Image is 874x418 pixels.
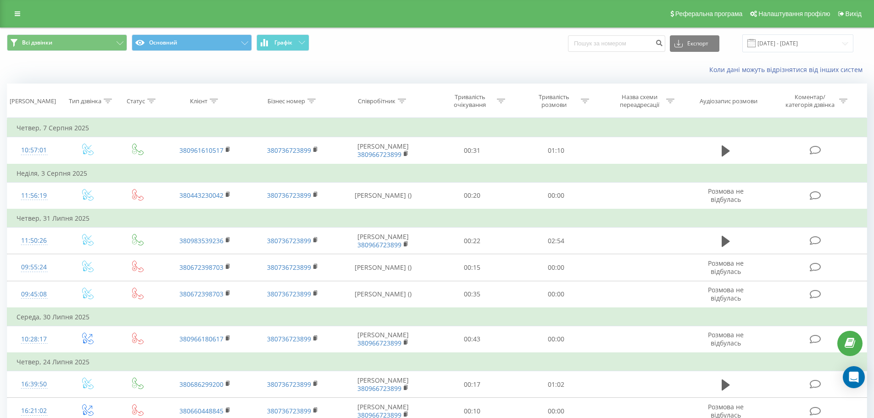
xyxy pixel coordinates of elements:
[514,326,598,353] td: 00:00
[267,290,311,298] a: 380736723899
[430,254,514,281] td: 00:15
[514,137,598,164] td: 01:10
[430,281,514,308] td: 00:35
[267,334,311,343] a: 380736723899
[358,97,395,105] div: Співробітник
[430,137,514,164] td: 00:31
[17,141,52,159] div: 10:57:01
[179,236,223,245] a: 380983539236
[127,97,145,105] div: Статус
[179,263,223,272] a: 380672398703
[615,93,664,109] div: Назва схеми переадресації
[7,164,867,183] td: Неділя, 3 Серпня 2025
[267,97,305,105] div: Бізнес номер
[179,146,223,155] a: 380961610517
[7,34,127,51] button: Всі дзвінки
[846,10,862,17] span: Вихід
[568,35,665,52] input: Пошук за номером
[7,209,867,228] td: Четвер, 31 Липня 2025
[514,182,598,209] td: 00:00
[709,65,867,74] a: Коли дані можуть відрізнятися вiд інших систем
[267,380,311,389] a: 380736723899
[190,97,207,105] div: Клієнт
[17,258,52,276] div: 09:55:24
[267,263,311,272] a: 380736723899
[430,228,514,254] td: 00:22
[132,34,252,51] button: Основний
[336,182,430,209] td: [PERSON_NAME] ()
[708,330,744,347] span: Розмова не відбулась
[357,240,401,249] a: 380966723899
[708,259,744,276] span: Розмова не відбулась
[336,228,430,254] td: [PERSON_NAME]
[7,353,867,371] td: Четвер, 24 Липня 2025
[708,285,744,302] span: Розмова не відбулась
[179,290,223,298] a: 380672398703
[700,97,757,105] div: Аудіозапис розмови
[430,182,514,209] td: 00:20
[445,93,495,109] div: Тривалість очікування
[10,97,56,105] div: [PERSON_NAME]
[179,407,223,415] a: 380660448845
[267,407,311,415] a: 380736723899
[514,254,598,281] td: 00:00
[7,119,867,137] td: Четвер, 7 Серпня 2025
[17,285,52,303] div: 09:45:08
[357,339,401,347] a: 380966723899
[267,191,311,200] a: 380736723899
[69,97,101,105] div: Тип дзвінка
[357,384,401,393] a: 380966723899
[514,228,598,254] td: 02:54
[17,375,52,393] div: 16:39:50
[22,39,52,46] span: Всі дзвінки
[267,146,311,155] a: 380736723899
[336,137,430,164] td: [PERSON_NAME]
[17,232,52,250] div: 11:50:26
[675,10,743,17] span: Реферальна програма
[670,35,719,52] button: Експорт
[17,187,52,205] div: 11:56:19
[758,10,830,17] span: Налаштування профілю
[843,366,865,388] div: Open Intercom Messenger
[274,39,292,46] span: Графік
[514,371,598,398] td: 01:02
[336,326,430,353] td: [PERSON_NAME]
[179,380,223,389] a: 380686299200
[179,191,223,200] a: 380443230042
[179,334,223,343] a: 380966180617
[708,187,744,204] span: Розмова не відбулась
[357,150,401,159] a: 380966723899
[336,254,430,281] td: [PERSON_NAME] ()
[783,93,837,109] div: Коментар/категорія дзвінка
[7,308,867,326] td: Середа, 30 Липня 2025
[336,281,430,308] td: [PERSON_NAME] ()
[336,371,430,398] td: [PERSON_NAME]
[514,281,598,308] td: 00:00
[256,34,309,51] button: Графік
[267,236,311,245] a: 380736723899
[17,330,52,348] div: 10:28:17
[430,326,514,353] td: 00:43
[430,371,514,398] td: 00:17
[529,93,579,109] div: Тривалість розмови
